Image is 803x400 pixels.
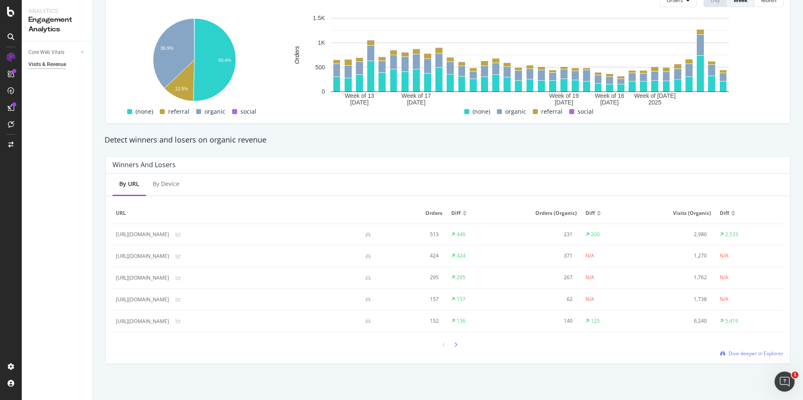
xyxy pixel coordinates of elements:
[518,296,573,303] div: 62
[586,274,594,281] div: N/A
[652,274,707,281] div: 1,762
[168,107,189,117] span: referral
[294,46,300,64] text: Orders
[136,107,153,117] span: (none)
[518,231,573,238] div: 231
[586,296,594,303] div: N/A
[345,92,374,99] text: Week of 13
[350,99,368,106] text: [DATE]
[505,107,526,117] span: organic
[116,296,169,303] div: [URL][DOMAIN_NAME]
[725,231,738,238] div: 2,533
[648,99,661,106] text: 2025
[457,274,465,281] div: 295
[116,318,169,325] div: [URL][DOMAIN_NAME]
[113,161,176,169] div: Winners And Losers
[116,209,376,217] span: URL
[384,274,439,281] div: 295
[549,92,579,99] text: Week of 19
[720,350,783,357] a: Dive deeper in Explorer
[591,231,600,238] div: 200
[473,107,490,117] span: (none)
[729,350,783,357] span: Dive deeper in Explorer
[518,252,573,260] div: 371
[652,317,707,325] div: 6,240
[451,209,460,217] span: Diff
[28,48,78,57] a: Core Web Vitals
[652,231,707,238] div: 2,980
[384,231,439,238] div: 513
[720,209,729,217] span: Diff
[205,107,225,117] span: organic
[175,86,188,91] text: 12.5%
[457,252,465,260] div: 424
[161,46,174,51] text: 36.9%
[518,317,573,325] div: 140
[555,99,573,106] text: [DATE]
[116,274,169,282] div: [URL][DOMAIN_NAME]
[384,252,439,260] div: 424
[457,296,465,303] div: 157
[313,15,325,21] text: 1.5K
[407,99,425,106] text: [DATE]
[720,296,729,303] div: N/A
[634,92,675,99] text: Week of [DATE]
[384,317,439,325] div: 152
[28,48,64,57] div: Core Web Vitals
[119,180,139,188] div: By URL
[591,317,600,325] div: 125
[457,317,465,325] div: 136
[28,60,66,69] div: Visits & Revenue
[518,274,573,281] div: 267
[725,317,738,325] div: 5,419
[586,252,594,260] div: N/A
[792,372,798,378] span: 1
[384,209,442,217] span: Orders
[720,252,729,260] div: N/A
[315,64,325,71] text: 500
[153,180,179,188] div: By Device
[240,107,256,117] span: social
[116,252,169,260] div: [URL][DOMAIN_NAME]
[384,296,439,303] div: 157
[600,99,619,106] text: [DATE]
[541,107,563,117] span: referral
[322,88,325,95] text: 0
[578,107,593,117] span: social
[401,92,431,99] text: Week of 17
[457,231,465,238] div: 440
[116,231,169,238] div: [URL][DOMAIN_NAME]
[28,15,86,34] div: Engagement Analytics
[652,296,707,303] div: 1,738
[318,39,325,46] text: 1K
[652,209,711,217] span: Visits (Organic)
[218,58,231,63] text: 50.4%
[281,14,779,106] svg: A chart.
[518,209,576,217] span: Orders (Organic)
[595,92,624,99] text: Week of 16
[28,7,86,15] div: Analytics
[775,372,795,392] iframe: Intercom live chat
[652,252,707,260] div: 1,270
[586,209,595,217] span: Diff
[720,274,729,281] div: N/A
[28,60,87,69] a: Visits & Revenue
[113,14,276,106] svg: A chart.
[100,135,795,145] div: Detect winners and losers on organic revenue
